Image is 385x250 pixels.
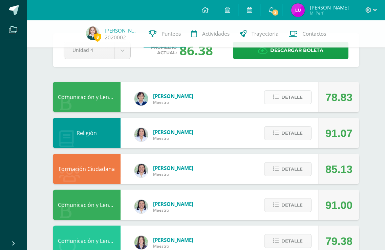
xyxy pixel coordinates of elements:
span: Maestro [153,99,193,105]
button: Detalle [264,90,312,104]
img: 904e528ea31759b90e2b92348a2f5070.png [134,92,148,105]
button: Detalle [264,198,312,212]
a: Trayectoria [235,20,284,47]
div: 78.83 [325,82,352,113]
span: Unidad 4 [72,42,106,58]
span: [PERSON_NAME] [153,93,193,99]
img: 466a19907dcef20f5a747659c72beb6a.png [86,26,100,40]
div: Comunicación y Lenguaje L1 [53,82,121,112]
span: [PERSON_NAME] [153,200,193,207]
div: Religión [53,118,121,148]
span: Maestro [153,135,193,141]
div: Comunicación y Lenguaje L2 [53,190,121,220]
span: Mi Perfil [310,10,349,16]
span: Detalle [281,127,303,139]
span: Detalle [281,91,303,103]
button: Detalle [264,162,312,176]
a: Punteos [144,20,186,47]
span: Trayectoria [252,30,279,37]
span: Detalle [281,235,303,247]
img: a084105b5058f52f9b5e8b449e8b602d.png [134,164,148,177]
div: 91.07 [325,118,352,149]
img: 65a3a5dd77a80885499beb3d7782c992.png [134,236,148,249]
a: 2020002 [105,34,126,41]
span: [PERSON_NAME] [310,4,349,11]
span: Punteos [162,30,181,37]
button: Detalle [264,234,312,248]
span: [PERSON_NAME] [153,236,193,243]
span: Maestro [153,207,193,213]
span: Promedio actual: [151,45,177,56]
span: Actividades [202,30,230,37]
span: 3 [272,9,279,16]
div: 86.38 [179,41,213,59]
a: Contactos [284,20,331,47]
div: Formación Ciudadana [53,154,121,184]
span: Descargar boleta [270,42,323,59]
span: Maestro [153,243,193,249]
img: 5833435b0e0c398ee4b261d46f102b9b.png [134,128,148,141]
span: Detalle [281,199,303,211]
button: Detalle [264,126,312,140]
a: Unidad 4 [64,42,130,59]
span: [PERSON_NAME] [153,129,193,135]
a: Actividades [186,20,235,47]
a: [PERSON_NAME] [105,27,138,34]
span: [PERSON_NAME] [153,165,193,171]
div: 91.00 [325,190,352,220]
span: Maestro [153,171,193,177]
span: 8 [94,33,101,41]
span: Contactos [302,30,326,37]
span: Detalle [281,163,303,175]
div: 85.13 [325,154,352,185]
a: Descargar boleta [233,42,348,59]
img: a084105b5058f52f9b5e8b449e8b602d.png [134,200,148,213]
img: 246892990d745adbd8ac90bb04b31a5a.png [291,3,305,17]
